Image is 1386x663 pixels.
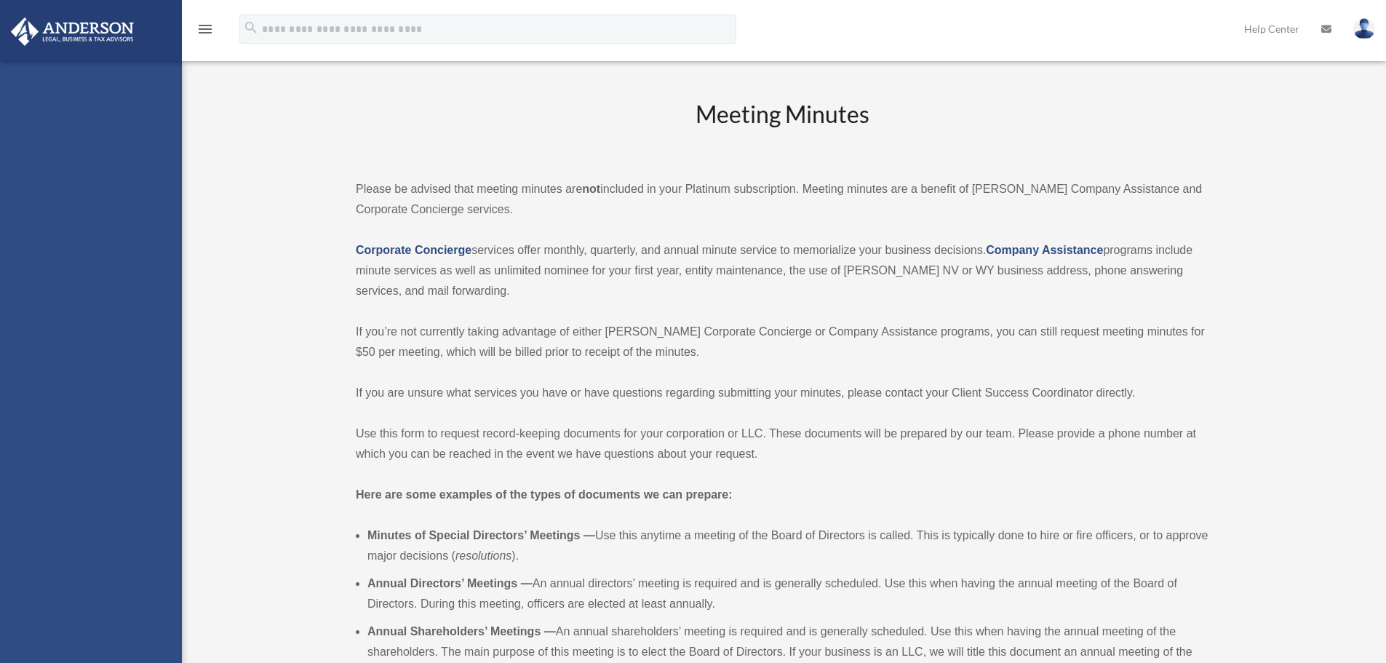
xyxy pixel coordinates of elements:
[582,183,600,195] strong: not
[356,98,1208,159] h2: Meeting Minutes
[367,525,1208,566] li: Use this anytime a meeting of the Board of Directors is called. This is typically done to hire or...
[243,20,259,36] i: search
[356,488,733,501] strong: Here are some examples of the types of documents we can prepare:
[356,424,1208,464] p: Use this form to request record-keeping documents for your corporation or LLC. These documents wi...
[356,383,1208,403] p: If you are unsure what services you have or have questions regarding submitting your minutes, ple...
[367,577,533,589] b: Annual Directors’ Meetings —
[7,17,138,46] img: Anderson Advisors Platinum Portal
[356,179,1208,220] p: Please be advised that meeting minutes are included in your Platinum subscription. Meeting minute...
[1353,18,1375,39] img: User Pic
[196,20,214,38] i: menu
[356,322,1208,362] p: If you’re not currently taking advantage of either [PERSON_NAME] Corporate Concierge or Company A...
[356,244,471,256] a: Corporate Concierge
[367,625,556,638] b: Annual Shareholders’ Meetings —
[986,244,1103,256] a: Company Assistance
[356,240,1208,301] p: services offer monthly, quarterly, and annual minute service to memorialize your business decisio...
[367,529,595,541] b: Minutes of Special Directors’ Meetings —
[367,573,1208,614] li: An annual directors’ meeting is required and is generally scheduled. Use this when having the ann...
[196,25,214,38] a: menu
[455,549,511,562] em: resolutions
